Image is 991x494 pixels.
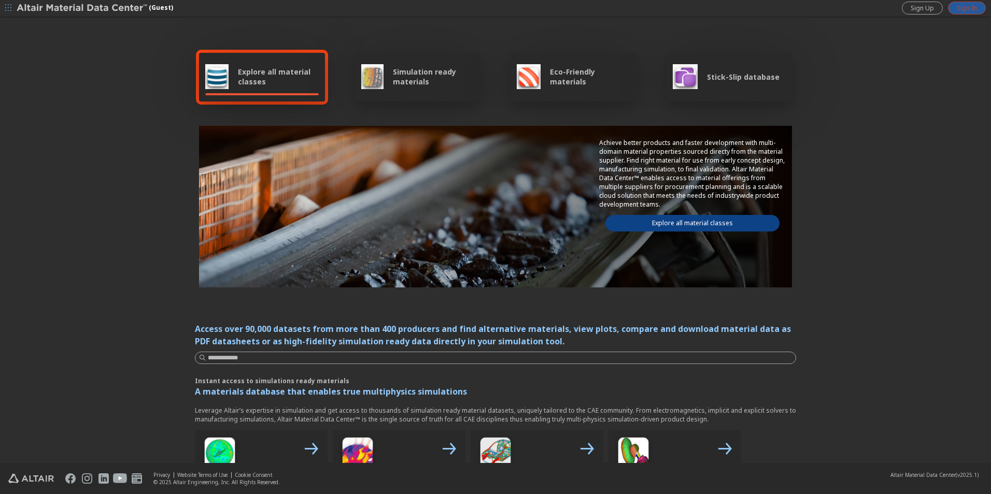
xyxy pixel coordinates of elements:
[707,72,780,82] span: Stick-Slip database
[911,4,934,12] span: Sign Up
[605,215,780,231] a: Explore all material classes
[195,406,796,424] p: Leverage Altair’s expertise in simulation and get access to thousands of simulation ready materia...
[599,138,786,209] p: Achieve better products and faster development with multi-domain material properties sourced dire...
[475,434,516,475] img: Structural Analyses Icon
[393,67,474,86] span: Simulation ready materials
[238,67,319,86] span: Explore all material classes
[153,471,170,478] a: Privacy
[153,478,280,486] div: © 2025 Altair Engineering, Inc. All Rights Reserved.
[199,434,240,475] img: High Frequency Icon
[195,385,796,398] p: A materials database that enables true multiphysics simulations
[337,434,378,475] img: Low Frequency Icon
[948,2,986,14] a: Sign In
[361,64,384,89] img: Simulation ready materials
[517,64,541,89] img: Eco-Friendly materials
[673,64,698,89] img: Stick-Slip database
[195,323,796,347] div: Access over 90,000 datasets from more than 400 producers and find alternative materials, view plo...
[902,2,943,14] a: Sign Up
[205,64,229,89] img: Explore all material classes
[17,3,149,13] img: Altair Material Data Center
[890,471,979,478] div: (v2025.1)
[195,376,796,385] p: Instant access to simulations ready materials
[957,4,977,12] span: Sign In
[890,471,956,478] span: Altair Material Data Center
[177,471,228,478] a: Website Terms of Use
[235,471,273,478] a: Cookie Consent
[8,474,54,483] img: Altair Engineering
[613,434,654,475] img: Crash Analyses Icon
[17,3,173,13] div: (Guest)
[550,67,630,86] span: Eco-Friendly materials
